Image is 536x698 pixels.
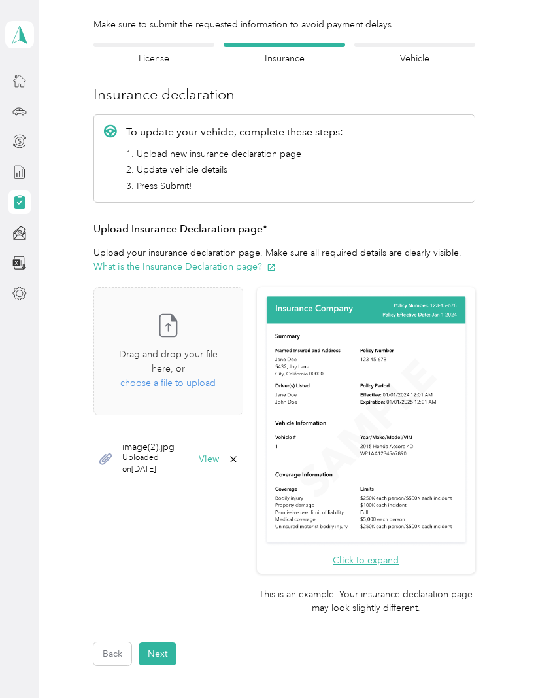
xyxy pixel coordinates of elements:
h3: Upload Insurance Declaration page* [93,221,475,237]
h3: Insurance declaration [93,84,475,105]
span: Uploaded on [DATE] [122,452,190,475]
li: 2. Update vehicle details [126,163,343,177]
button: Next [139,642,176,665]
span: image(2).jpg [122,443,190,452]
iframe: Everlance-gr Chat Button Frame [463,625,536,698]
span: Drag and drop your file here, orchoose a file to upload [94,288,243,415]
button: Back [93,642,131,665]
button: Click to expand [333,553,399,567]
p: To update your vehicle, complete these steps: [126,124,343,140]
h4: Vehicle [354,52,475,65]
h4: Insurance [224,52,344,65]
p: This is an example. Your insurance declaration page may look slightly different. [257,587,475,615]
li: 1. Upload new insurance declaration page [126,147,343,161]
p: Upload your insurance declaration page. Make sure all required details are clearly visible. [93,246,475,273]
span: Drag and drop your file here, or [119,349,218,374]
li: 3. Press Submit! [126,179,343,193]
button: What is the Insurance Declaration page? [93,260,276,273]
span: choose a file to upload [120,377,216,389]
button: View [199,455,219,464]
div: Make sure to submit the requested information to avoid payment delays [93,18,475,31]
h4: License [93,52,214,65]
img: Sample insurance declaration [263,294,468,546]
